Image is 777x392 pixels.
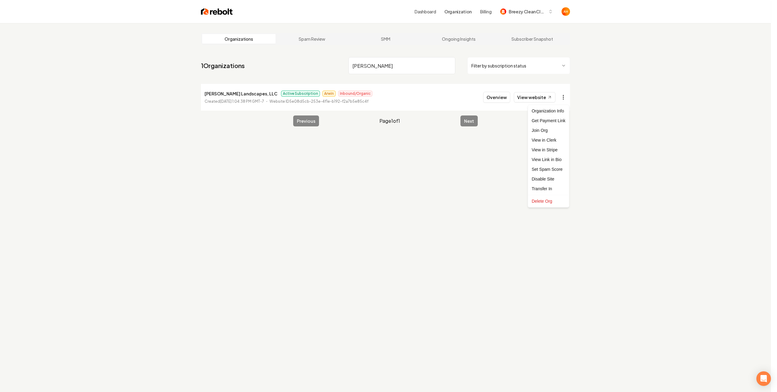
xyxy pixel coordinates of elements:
div: Organization Info [529,106,568,116]
a: View in Clerk [529,135,568,145]
div: Transfer In [529,184,568,194]
a: View in Stripe [529,145,568,155]
a: View Link in Bio [529,155,568,164]
div: Delete Org [529,196,568,206]
div: Disable Site [529,174,568,184]
div: Set Spam Score [529,164,568,174]
div: Join Org [529,126,568,135]
div: Get Payment Link [529,116,568,126]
